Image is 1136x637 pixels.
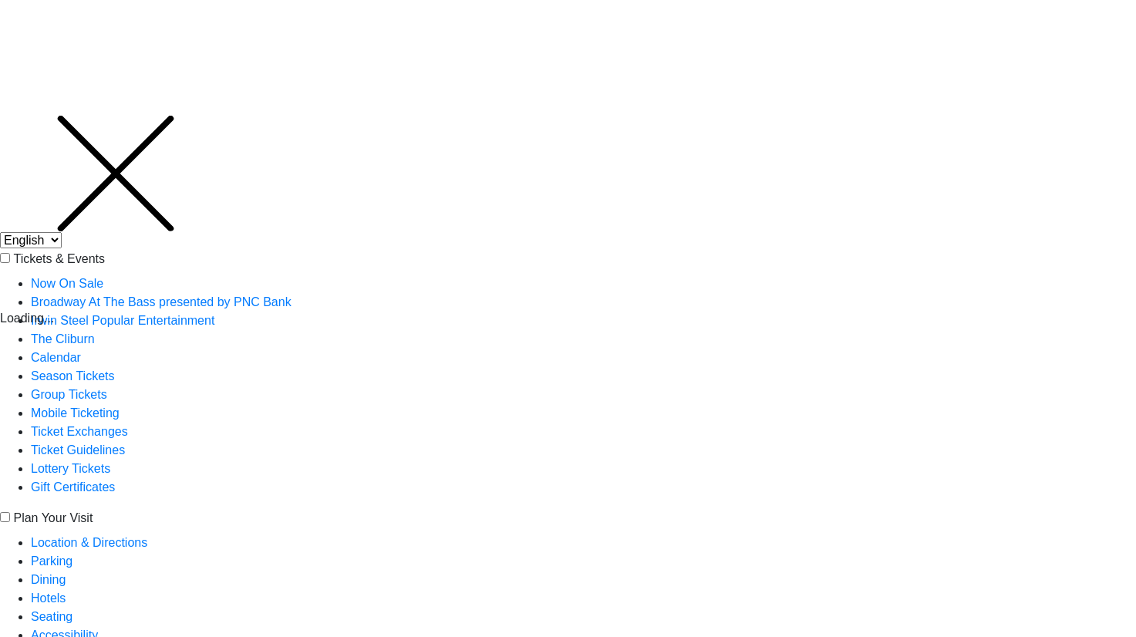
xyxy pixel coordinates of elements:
[31,425,128,438] a: Ticket Exchanges
[31,554,72,568] a: Parking
[31,295,292,308] a: Broadway At The Bass presented by PNC Bank
[31,536,147,549] a: Location & Directions
[31,480,115,494] a: Gift Certificates
[31,277,103,290] a: Now On Sale
[13,509,93,527] label: Plan Your Visit
[31,573,66,586] a: Dining
[31,443,125,457] a: Ticket Guidelines
[31,462,110,475] a: Lottery Tickets
[31,591,66,605] a: Hotels
[31,369,115,383] a: Season Tickets
[13,250,105,268] label: Tickets & Events
[31,610,72,623] a: Seating
[31,332,95,345] a: The Cliburn
[31,351,81,364] a: Calendar
[31,314,214,327] a: Irwin Steel Popular Entertainment
[31,388,107,401] a: Group Tickets
[31,406,120,420] a: Mobile Ticketing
